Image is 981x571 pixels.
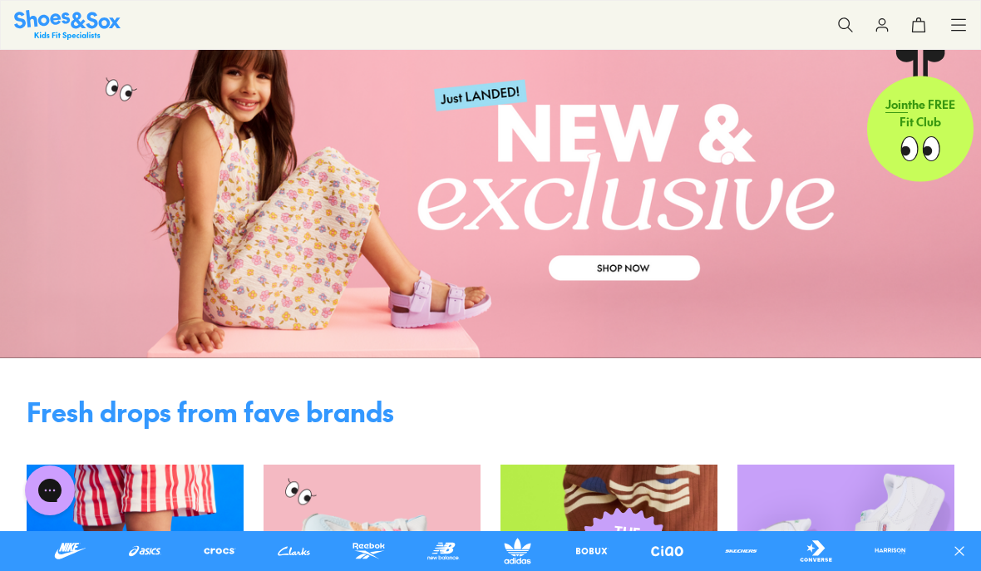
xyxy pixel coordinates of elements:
img: SNS_Logo_Responsive.svg [14,10,121,39]
iframe: Gorgias live chat messenger [17,460,83,521]
a: Shoes & Sox [14,10,121,39]
span: Join [885,96,908,112]
p: the FREE Fit Club [867,82,974,144]
a: Jointhe FREE Fit Club [867,49,974,182]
